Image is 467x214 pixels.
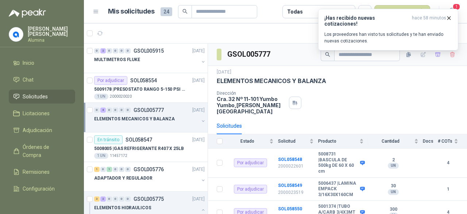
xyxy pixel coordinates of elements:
div: 0 [119,167,124,172]
span: # COTs [438,139,452,144]
p: 5009178 | PRESOSTATO RANGO 5-150 PSI REF.L91B-1050 [94,86,185,93]
p: [PERSON_NAME] [PERSON_NAME] [28,26,75,37]
a: Licitaciones [9,106,75,120]
b: 300 [368,207,418,213]
p: 11457172 [110,153,127,159]
p: SOL058547 [126,137,152,142]
span: 24 [161,7,172,16]
div: 0 [119,196,124,202]
a: Órdenes de Compra [9,140,75,162]
div: Todas [287,8,302,16]
div: 0 [113,108,118,113]
p: 2000020020 [110,94,132,100]
a: 1 0 1 0 0 0 GSOL005776[DATE] ADAPTADOR Y REGULADOR [94,165,206,188]
div: 0 [113,167,118,172]
button: Nueva solicitud [374,5,430,18]
div: 0 [94,48,100,53]
div: Por adjudicar [234,185,267,194]
div: 0 [113,48,118,53]
div: 0 [100,167,106,172]
div: 0 [125,167,131,172]
p: GSOL005776 [134,167,164,172]
p: [DATE] [192,48,205,55]
p: Dirección [217,91,286,96]
b: 5006437 | LAMINA EMPACK 3/16X30X160CM [318,181,358,198]
p: ADAPTADOR Y REGULADOR [94,175,152,182]
b: 30 [368,183,418,189]
div: 2 [100,48,106,53]
p: [DATE] [192,107,205,114]
a: Configuración [9,182,75,196]
p: [DATE] [192,166,205,173]
a: Solicitudes [9,90,75,104]
div: 0 [125,48,131,53]
a: 0 2 0 0 0 0 GSOL005915[DATE] MULTIMETROS FLUKE [94,46,206,70]
a: SOL058550 [278,206,302,211]
th: # COTs [438,134,467,149]
th: Solicitud [278,134,318,149]
div: Por adjudicar [234,158,267,167]
p: MULTIMETROS FLUKE [94,56,140,63]
p: GSOL005775 [134,196,164,202]
p: 2000023519 [278,189,314,196]
a: Adjudicación [9,123,75,137]
a: SOL058549 [278,183,302,188]
div: 0 [119,108,124,113]
b: 5008731 | BASCULA DE 500kg DE 60 X 60 cm [318,151,358,174]
div: 1 [107,167,112,172]
p: ELEMENTOS HIDRAULICOS [94,204,151,211]
div: 0 [113,196,118,202]
a: En tránsitoSOL058547[DATE] 5008005 |GAS REFRIGERANTE R407 X 25LB1 UN11457172 [84,132,208,162]
div: Solicitudes [217,122,242,130]
div: 0 [125,196,131,202]
a: Chat [9,73,75,87]
div: 0 [107,48,112,53]
th: Cantidad [368,134,423,149]
div: 4 [100,108,106,113]
a: 0 4 0 0 0 0 GSOL005777[DATE] ELEMENTOS MECANICOS Y BALANZA [94,106,206,129]
div: 0 [94,108,100,113]
b: 4 [438,159,458,166]
b: 2 [368,157,418,163]
p: ELEMENTOS MECANICOS Y BALANZA [217,77,326,85]
div: 1 UN [94,94,108,100]
p: Los proveedores han visto tus solicitudes y te han enviado nuevas cotizaciones. [324,31,452,44]
p: Alumina [28,38,75,42]
p: 5008005 | GAS REFRIGERANTE R407 X 25LB [94,145,184,152]
img: Logo peakr [9,9,46,18]
p: [DATE] [217,69,231,76]
span: Solicitud [278,139,308,144]
span: Cantidad [368,139,413,144]
div: 2 [100,196,106,202]
p: SOL058554 [130,78,157,83]
div: 0 [125,108,131,113]
div: 0 [107,196,112,202]
th: Estado [227,134,278,149]
p: 2000022601 [278,163,314,170]
div: UN [388,189,399,195]
div: 0 [107,108,112,113]
p: ELEMENTOS MECANICOS Y BALANZA [94,116,175,123]
b: 1 [438,186,458,193]
div: 1 UN [94,153,108,159]
div: UN [388,163,399,169]
button: 1 [445,5,458,18]
p: Cra. 32 Nº 11-101 Yumbo Yumbo , [PERSON_NAME][GEOGRAPHIC_DATA] [217,96,286,114]
th: Producto [318,134,368,149]
span: Producto [318,139,358,144]
div: 0 [119,48,124,53]
span: Adjudicación [23,126,52,134]
th: Docs [423,134,438,149]
p: [DATE] [192,196,205,203]
a: SOL058548 [278,157,302,162]
div: 1 [94,167,100,172]
span: Estado [227,139,268,144]
h3: ¡Has recibido nuevas cotizaciones! [324,15,409,27]
span: Solicitudes [23,93,48,101]
span: Licitaciones [23,109,50,117]
span: Configuración [23,185,55,193]
a: Remisiones [9,165,75,179]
